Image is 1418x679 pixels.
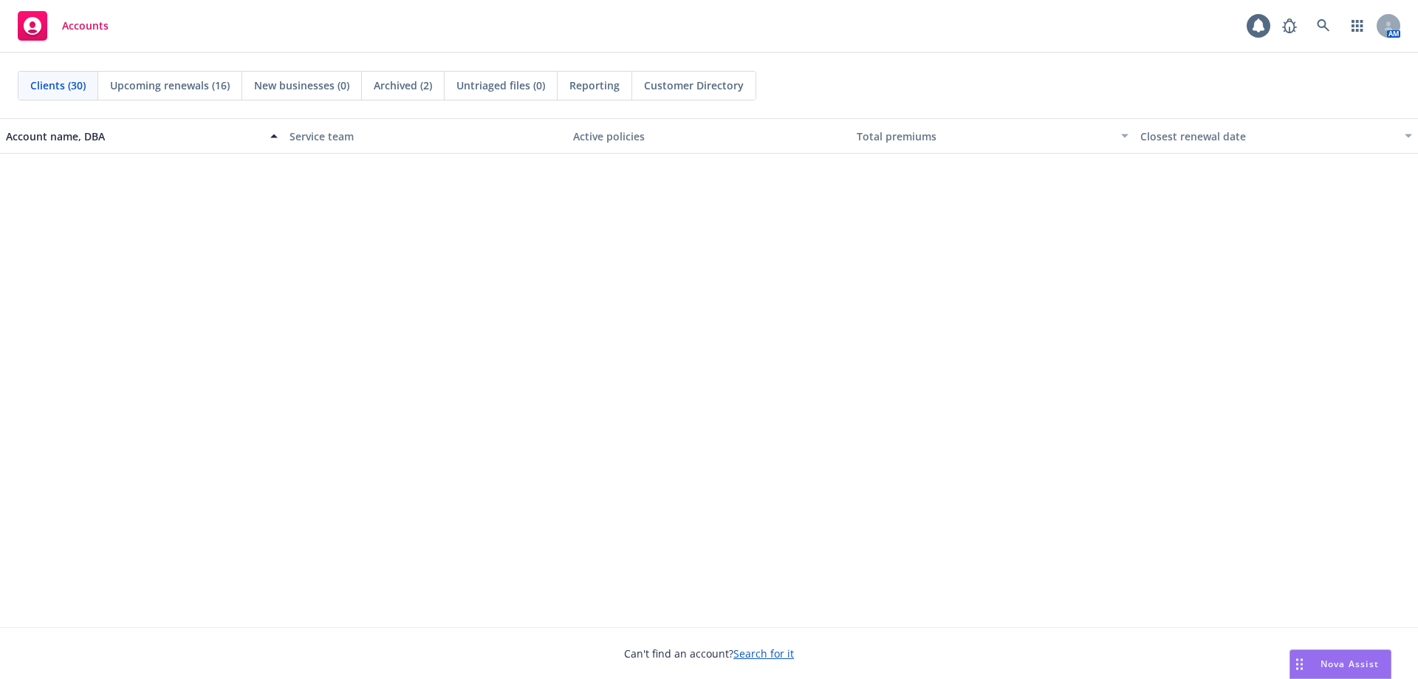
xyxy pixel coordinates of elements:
span: Reporting [569,78,620,93]
a: Search [1309,11,1338,41]
button: Nova Assist [1289,649,1391,679]
span: Can't find an account? [624,646,794,661]
span: Clients (30) [30,78,86,93]
span: New businesses (0) [254,78,349,93]
div: Total premiums [857,129,1112,144]
div: Service team [290,129,561,144]
button: Total premiums [851,118,1134,154]
div: Drag to move [1290,650,1309,678]
span: Untriaged files (0) [456,78,545,93]
a: Accounts [12,5,114,47]
a: Report a Bug [1275,11,1304,41]
span: Archived (2) [374,78,432,93]
button: Active policies [567,118,851,154]
div: Active policies [573,129,845,144]
a: Search for it [733,646,794,661]
span: Customer Directory [644,78,744,93]
button: Closest renewal date [1134,118,1418,154]
span: Accounts [62,20,109,32]
button: Service team [284,118,567,154]
span: Upcoming renewals (16) [110,78,230,93]
a: Switch app [1343,11,1372,41]
span: Nova Assist [1321,658,1379,670]
div: Account name, DBA [6,129,261,144]
div: Closest renewal date [1140,129,1396,144]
